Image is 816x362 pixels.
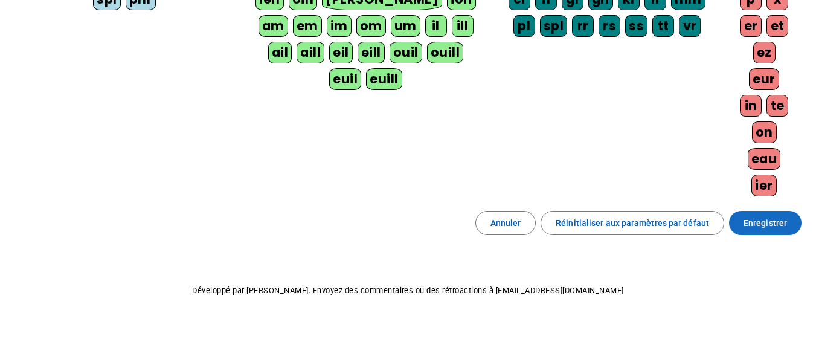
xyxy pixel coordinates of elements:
[556,216,709,230] span: Réinitialiser aux paramètres par défaut
[297,42,324,63] div: aill
[679,15,701,37] div: vr
[749,68,779,90] div: eur
[327,15,352,37] div: im
[540,15,568,37] div: spl
[329,68,361,90] div: euil
[753,42,776,63] div: ez
[356,15,386,37] div: om
[452,15,474,37] div: ill
[10,283,806,298] p: Développé par [PERSON_NAME]. Envoyez des commentaires ou des rétroactions à [EMAIL_ADDRESS][DOMAI...
[744,216,787,230] span: Enregistrer
[513,15,535,37] div: pl
[427,42,463,63] div: ouill
[366,68,402,90] div: euill
[599,15,620,37] div: rs
[259,15,288,37] div: am
[740,95,762,117] div: in
[329,42,353,63] div: eil
[268,42,292,63] div: ail
[541,211,724,235] button: Réinitialiser aux paramètres par défaut
[358,42,385,63] div: eill
[390,42,422,63] div: ouil
[751,175,777,196] div: ier
[572,15,594,37] div: rr
[748,148,781,170] div: eau
[490,216,521,230] span: Annuler
[391,15,420,37] div: um
[652,15,674,37] div: tt
[752,121,777,143] div: on
[425,15,447,37] div: il
[766,15,788,37] div: et
[766,95,788,117] div: te
[293,15,322,37] div: em
[475,211,536,235] button: Annuler
[729,211,802,235] button: Enregistrer
[740,15,762,37] div: er
[625,15,647,37] div: ss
